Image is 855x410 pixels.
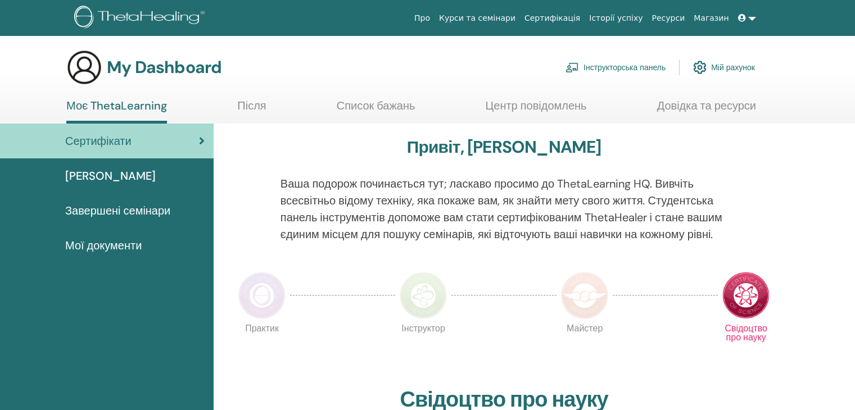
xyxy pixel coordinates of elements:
[566,62,579,72] img: chalkboard-teacher.svg
[74,6,209,31] img: logo.png
[65,202,170,219] span: Завершені семінари
[722,272,770,319] img: Certificate of Science
[585,8,647,29] a: Історії успіху
[485,99,586,121] a: Центр повідомлень
[65,133,132,149] span: Сертифікати
[66,99,167,124] a: Моє ThetaLearning
[693,58,707,77] img: cog.svg
[566,55,666,80] a: Інструкторська панель
[689,8,733,29] a: Магазин
[107,57,221,78] h3: My Dashboard
[435,8,520,29] a: Курси та семінари
[693,55,755,80] a: Мій рахунок
[66,49,102,85] img: generic-user-icon.jpg
[561,272,608,319] img: Master
[407,137,601,157] h3: Привіт, [PERSON_NAME]
[337,99,415,121] a: Список бажань
[281,175,728,243] p: Ваша подорож починається тут; ласкаво просимо до ThetaLearning HQ. Вивчіть всесвітньо відому техн...
[520,8,585,29] a: Сертифікація
[65,237,142,254] span: Мої документи
[65,167,156,184] span: [PERSON_NAME]
[237,99,266,121] a: Після
[410,8,435,29] a: Про
[561,324,608,371] p: Майстер
[657,99,756,121] a: Довідка та ресурси
[722,324,770,371] p: Свідоцтво про науку
[238,324,286,371] p: Практик
[400,324,447,371] p: Інструктор
[400,272,447,319] img: Instructor
[648,8,690,29] a: Ресурси
[238,272,286,319] img: Practitioner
